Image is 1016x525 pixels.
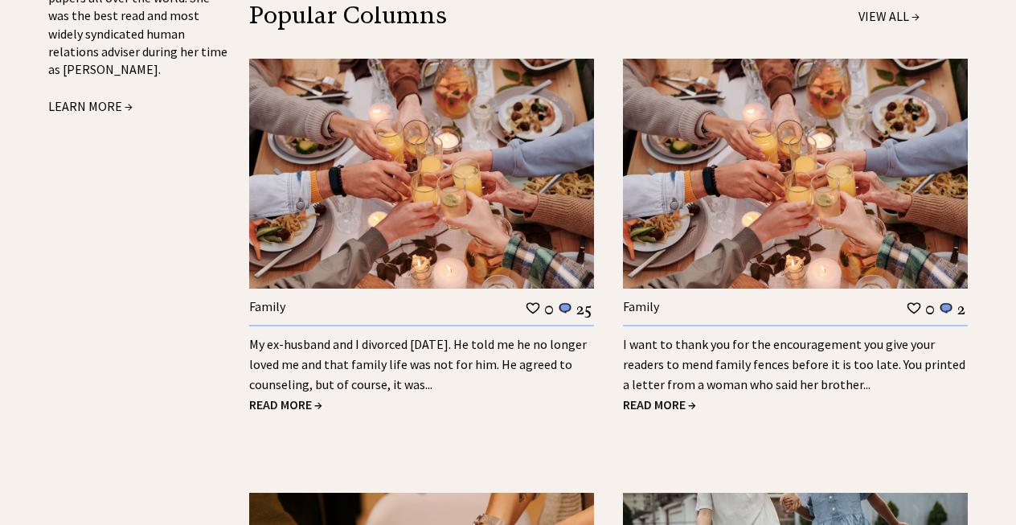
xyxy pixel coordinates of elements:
img: family.jpg [249,59,594,289]
a: READ MORE → [249,396,322,412]
td: 2 [957,298,966,319]
img: family.jpg [623,59,968,289]
a: VIEW ALL → [858,8,920,24]
a: READ MORE → [623,396,696,412]
a: Family [249,298,285,314]
img: message_round%201.png [557,301,573,316]
a: I want to thank you for the encouragement you give your readers to mend family fences before it i... [623,336,965,392]
img: message_round%201.png [938,301,954,316]
div: Popular Columns [249,6,680,24]
img: heart_outline%201.png [525,301,541,316]
a: Family [623,298,659,314]
td: 0 [924,298,936,319]
td: 25 [576,298,592,319]
a: My ex-husband and I divorced [DATE]. He told me he no longer loved me and that family life was no... [249,336,587,392]
a: LEARN MORE → [48,98,133,114]
td: 0 [543,298,555,319]
img: heart_outline%201.png [906,301,922,316]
